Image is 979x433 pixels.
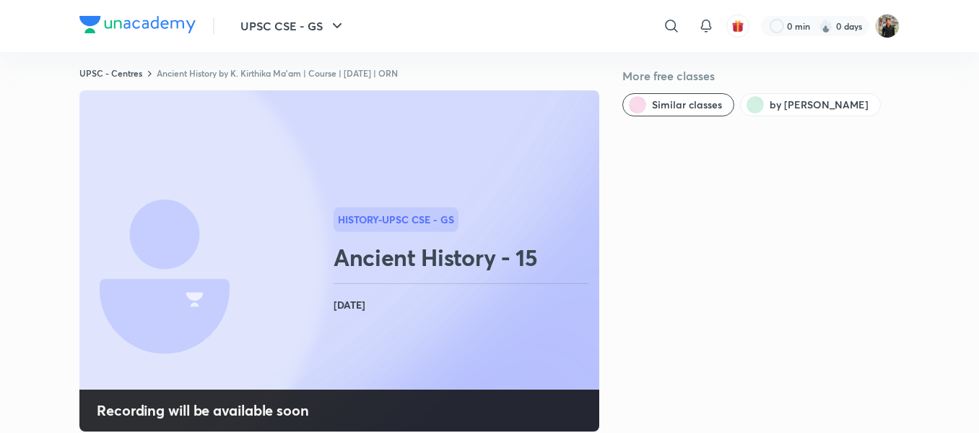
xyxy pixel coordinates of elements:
[770,98,869,112] span: by K Kirthika
[79,67,142,79] a: UPSC - Centres
[731,20,744,33] img: avatar
[79,16,196,37] a: Company Logo
[97,401,309,420] h4: Recording will be available soon
[726,14,749,38] button: avatar
[622,93,734,116] button: Similar classes
[232,12,354,40] button: UPSC CSE - GS
[819,19,833,33] img: streak
[652,98,722,112] span: Similar classes
[334,243,593,272] h2: Ancient History - 15
[875,14,900,38] img: Yudhishthir
[740,93,881,116] button: by K Kirthika
[157,67,398,79] a: Ancient History by K. Kirthika Ma'am | Course | [DATE] | ORN
[334,296,593,314] h4: [DATE]
[79,16,196,33] img: Company Logo
[622,67,900,85] h5: More free classes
